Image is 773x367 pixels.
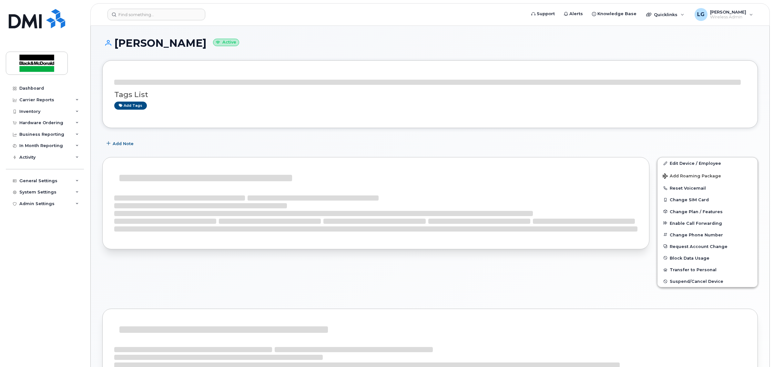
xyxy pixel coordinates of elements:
[657,229,758,241] button: Change Phone Number
[113,141,134,147] span: Add Note
[670,221,722,225] span: Enable Call Forwarding
[657,241,758,252] button: Request Account Change
[102,138,139,149] button: Add Note
[657,275,758,287] button: Suspend/Cancel Device
[670,209,723,214] span: Change Plan / Features
[657,169,758,182] button: Add Roaming Package
[114,102,147,110] a: Add tags
[657,252,758,264] button: Block Data Usage
[657,206,758,217] button: Change Plan / Features
[663,174,721,180] span: Add Roaming Package
[657,182,758,194] button: Reset Voicemail
[657,264,758,275] button: Transfer to Personal
[657,217,758,229] button: Enable Call Forwarding
[114,91,746,99] h3: Tags List
[657,157,758,169] a: Edit Device / Employee
[670,279,723,284] span: Suspend/Cancel Device
[657,194,758,205] button: Change SIM Card
[213,39,239,46] small: Active
[102,37,758,49] h1: [PERSON_NAME]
